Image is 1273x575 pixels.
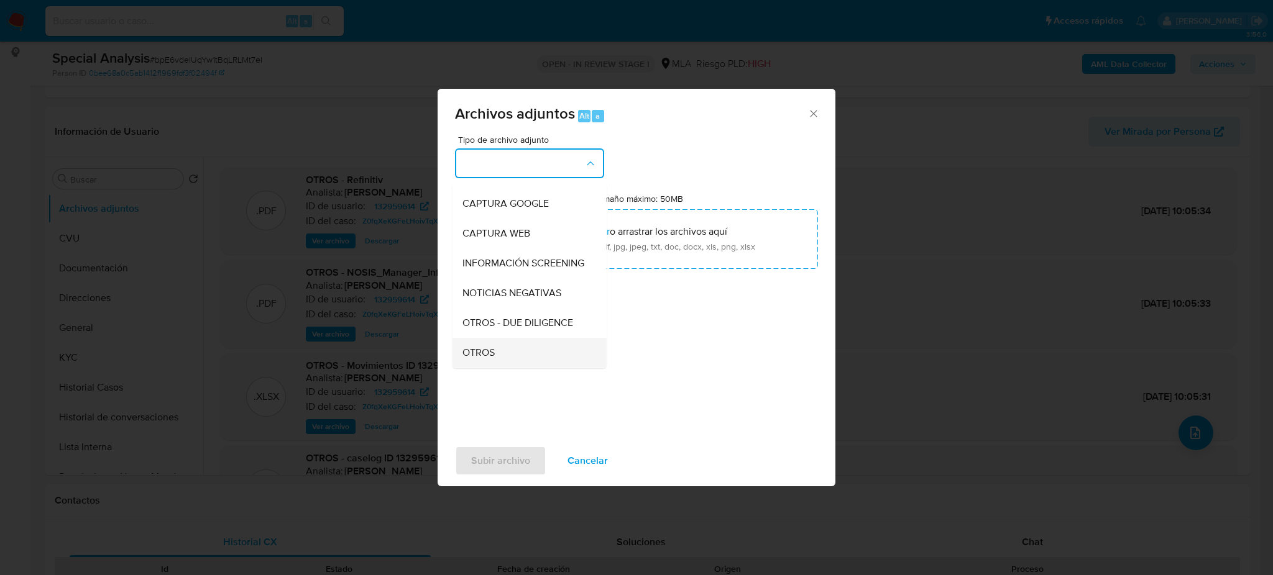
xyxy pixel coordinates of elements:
[462,346,495,359] span: OTROS
[579,110,589,122] span: Alt
[568,447,608,474] span: Cancelar
[462,257,584,269] span: INFORMACIÓN SCREENING
[595,110,600,122] span: a
[462,287,561,299] span: NOTICIAS NEGATIVAS
[458,135,607,144] span: Tipo de archivo adjunto
[807,107,819,119] button: Cerrar
[455,102,575,124] span: Archivos adjuntos
[462,227,530,240] span: CAPTURA WEB
[551,446,624,476] button: Cancelar
[462,317,573,329] span: OTROS - DUE DILIGENCE
[462,197,549,210] span: CAPTURA GOOGLE
[594,193,683,204] label: Tamaño máximo: 50MB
